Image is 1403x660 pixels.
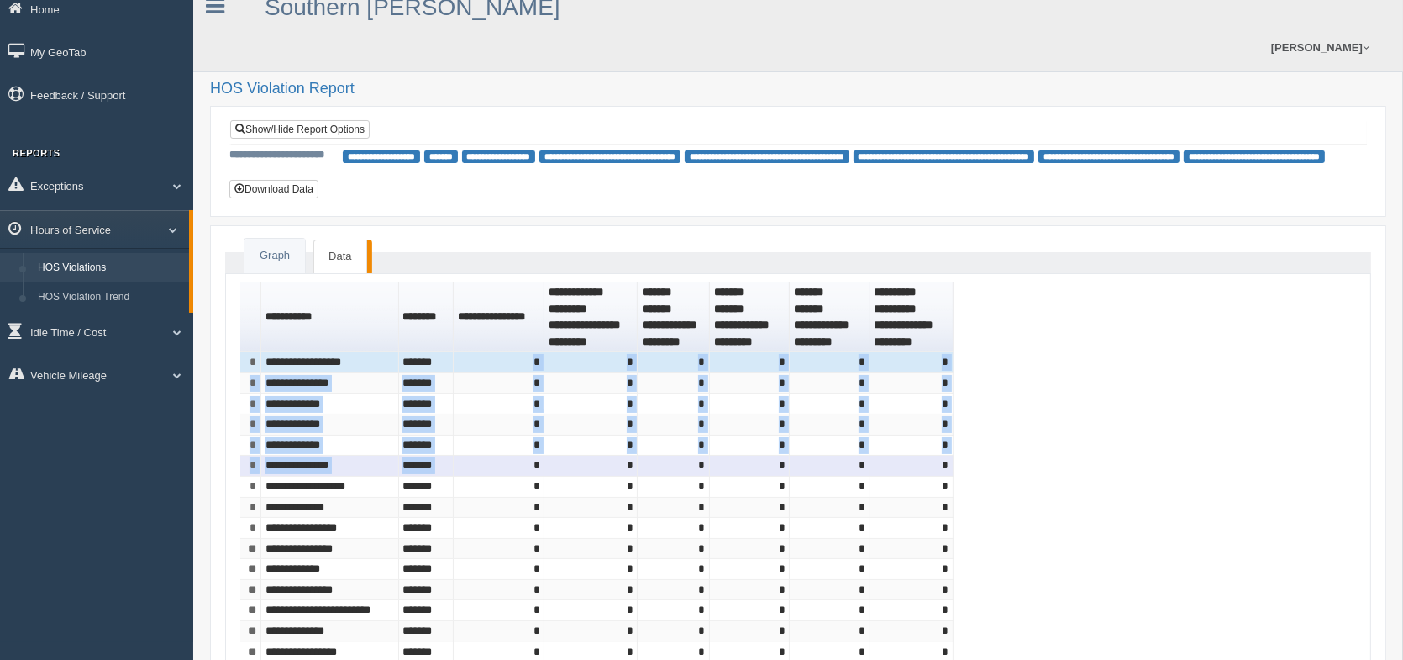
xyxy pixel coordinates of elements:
[30,253,189,283] a: HOS Violations
[261,282,399,352] th: Sort column
[790,282,870,352] th: Sort column
[229,180,318,198] button: Download Data
[544,282,638,352] th: Sort column
[638,282,710,352] th: Sort column
[454,282,544,352] th: Sort column
[399,282,455,352] th: Sort column
[1263,24,1378,71] a: [PERSON_NAME]
[244,239,305,273] a: Graph
[870,282,954,352] th: Sort column
[230,120,370,139] a: Show/Hide Report Options
[313,240,366,273] a: Data
[710,282,790,352] th: Sort column
[30,282,189,313] a: HOS Violation Trend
